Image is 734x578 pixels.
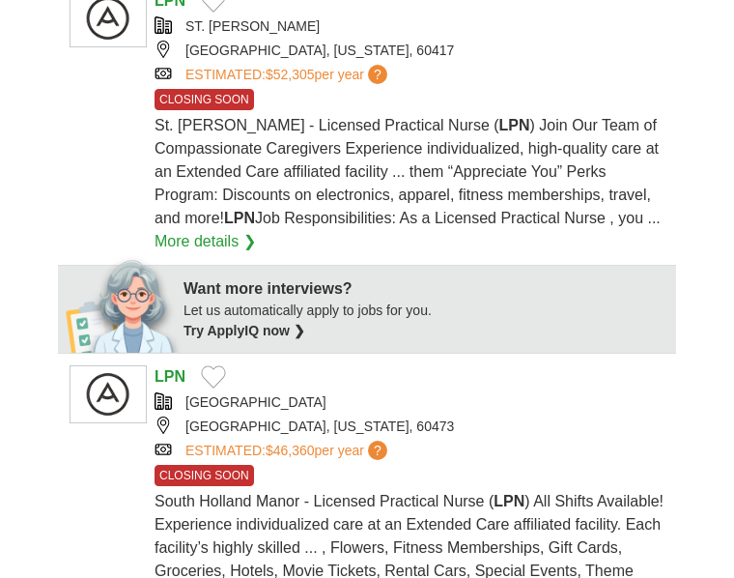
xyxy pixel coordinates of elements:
a: ESTIMATED:$46,360per year? [185,441,391,461]
div: Let us automatically apply to jobs for you. [183,301,664,341]
div: [GEOGRAPHIC_DATA], [US_STATE], 60417 [155,41,664,61]
span: St. [PERSON_NAME] - Licensed Practical Nurse ( ) Join Our Team of Compassionate Caregivers Experi... [155,117,661,226]
a: More details ❯ [155,230,256,253]
strong: LPN [224,210,255,226]
span: ? [368,65,387,84]
a: Try ApplyIQ now ❯ [183,323,305,338]
span: CLOSING SOON [155,89,254,110]
span: ? [368,441,387,460]
span: $46,360 [266,443,315,458]
div: Want more interviews? [183,277,664,301]
img: apply-iq-scientist.png [66,256,183,353]
div: ST. [PERSON_NAME] [155,16,664,37]
a: LPN [155,368,185,385]
span: CLOSING SOON [155,465,254,486]
img: Company logo [70,365,147,423]
span: $52,305 [266,67,315,82]
a: ESTIMATED:$52,305per year? [185,65,391,85]
button: Add to favorite jobs [201,365,226,389]
strong: LPN [494,493,524,509]
div: [GEOGRAPHIC_DATA], [US_STATE], 60473 [155,417,664,437]
strong: LPN [499,117,530,133]
div: [GEOGRAPHIC_DATA] [155,392,664,413]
